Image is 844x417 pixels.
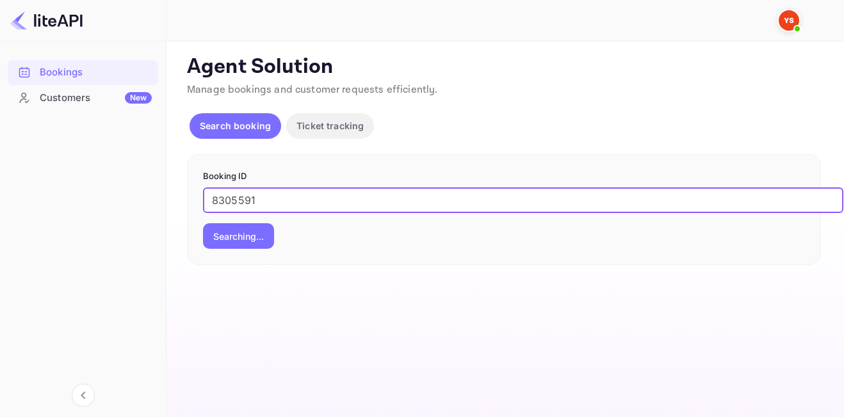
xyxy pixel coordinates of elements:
img: Yandex Support [779,10,799,31]
p: Search booking [200,119,271,132]
p: Booking ID [203,170,805,183]
button: Collapse navigation [72,384,95,407]
p: Ticket tracking [296,119,364,132]
div: Bookings [8,60,158,85]
div: Customers [40,91,152,106]
img: LiteAPI logo [10,10,83,31]
a: Bookings [8,60,158,84]
input: Enter Booking ID (e.g., 63782194) [203,187,843,213]
span: Manage bookings and customer requests efficiently. [187,83,438,97]
button: Searching... [203,223,274,249]
div: CustomersNew [8,86,158,111]
div: Bookings [40,65,152,80]
div: New [125,92,152,104]
p: Agent Solution [187,54,821,80]
a: CustomersNew [8,86,158,109]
